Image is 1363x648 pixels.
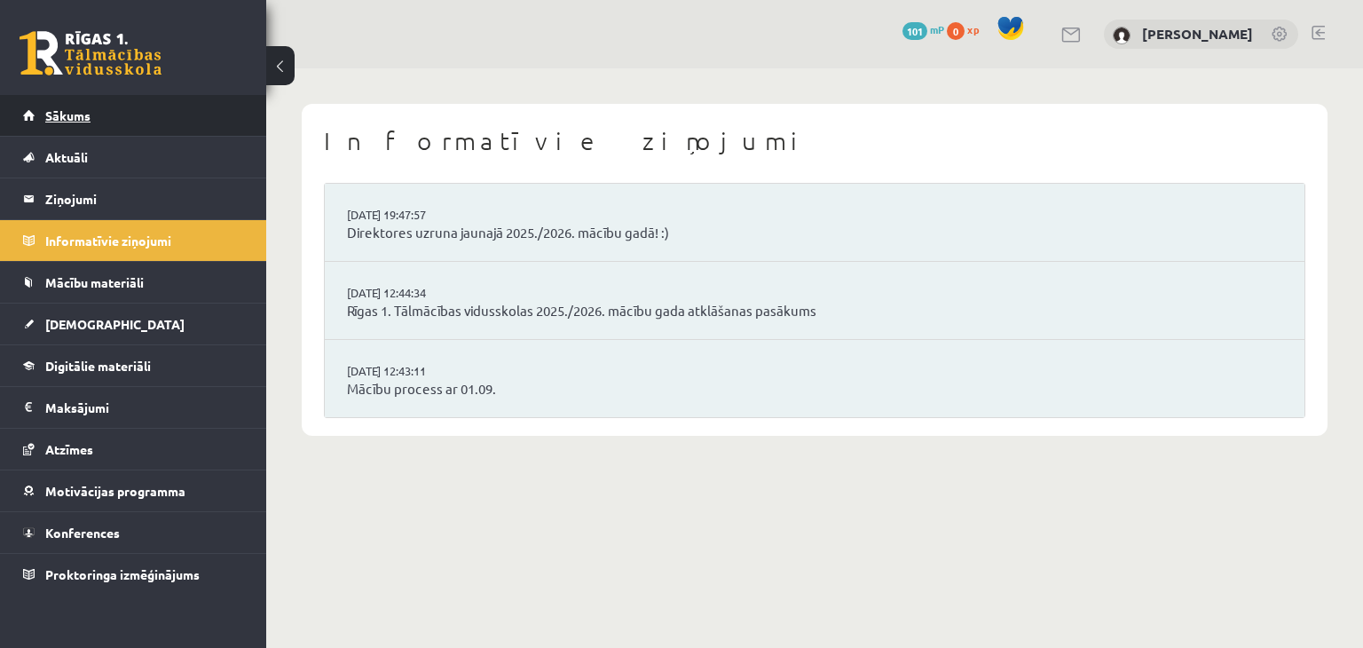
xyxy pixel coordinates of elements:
[23,220,244,261] a: Informatīvie ziņojumi
[1142,25,1253,43] a: [PERSON_NAME]
[947,22,965,40] span: 0
[45,316,185,332] span: [DEMOGRAPHIC_DATA]
[1113,27,1131,44] img: Svjatoslavs Vasilijs Kudrjavcevs
[347,362,480,380] a: [DATE] 12:43:11
[45,178,244,219] legend: Ziņojumi
[23,345,244,386] a: Digitālie materiāli
[45,441,93,457] span: Atzīmes
[902,22,927,40] span: 101
[347,301,1282,321] a: Rīgas 1. Tālmācības vidusskolas 2025./2026. mācību gada atklāšanas pasākums
[902,22,944,36] a: 101 mP
[45,107,91,123] span: Sākums
[347,379,1282,399] a: Mācību process ar 01.09.
[23,137,244,178] a: Aktuāli
[347,284,480,302] a: [DATE] 12:44:34
[45,387,244,428] legend: Maksājumi
[347,223,1282,243] a: Direktores uzruna jaunajā 2025./2026. mācību gadā! :)
[23,512,244,553] a: Konferences
[347,206,480,224] a: [DATE] 19:47:57
[967,22,979,36] span: xp
[23,95,244,136] a: Sākums
[45,220,244,261] legend: Informatīvie ziņojumi
[45,566,200,582] span: Proktoringa izmēģinājums
[45,483,185,499] span: Motivācijas programma
[23,178,244,219] a: Ziņojumi
[45,149,88,165] span: Aktuāli
[930,22,944,36] span: mP
[23,470,244,511] a: Motivācijas programma
[23,554,244,595] a: Proktoringa izmēģinājums
[23,387,244,428] a: Maksājumi
[23,262,244,303] a: Mācību materiāli
[20,31,162,75] a: Rīgas 1. Tālmācības vidusskola
[947,22,988,36] a: 0 xp
[23,429,244,470] a: Atzīmes
[45,525,120,541] span: Konferences
[45,274,144,290] span: Mācību materiāli
[45,358,151,374] span: Digitālie materiāli
[324,126,1305,156] h1: Informatīvie ziņojumi
[23,304,244,344] a: [DEMOGRAPHIC_DATA]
